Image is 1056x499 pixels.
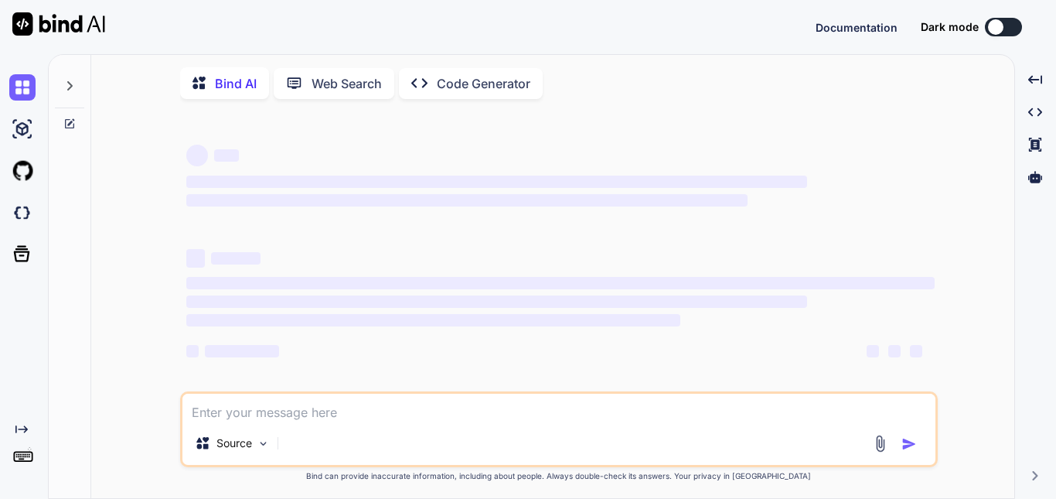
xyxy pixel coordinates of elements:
p: Code Generator [437,74,530,93]
img: githubLight [9,158,36,184]
p: Bind can provide inaccurate information, including about people. Always double-check its answers.... [180,470,938,482]
span: Documentation [816,21,898,34]
p: Bind AI [215,74,257,93]
img: darkCloudIdeIcon [9,200,36,226]
span: ‌ [186,249,205,268]
span: ‌ [186,145,208,166]
p: Web Search [312,74,382,93]
img: attachment [871,435,889,453]
span: Dark mode [921,19,979,35]
span: ‌ [867,345,879,357]
img: Pick Models [257,437,270,450]
span: ‌ [910,345,922,357]
span: ‌ [186,296,807,308]
img: ai-studio [9,116,36,142]
span: ‌ [186,194,748,207]
span: ‌ [888,345,901,357]
span: ‌ [205,345,279,357]
img: Bind AI [12,12,105,36]
p: Source [216,436,252,451]
span: ‌ [186,314,680,326]
span: ‌ [186,176,807,188]
span: ‌ [186,345,199,357]
img: icon [901,436,917,452]
button: Documentation [816,19,898,36]
img: chat [9,74,36,101]
span: ‌ [211,252,261,265]
span: ‌ [214,149,239,162]
span: ‌ [186,277,935,289]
